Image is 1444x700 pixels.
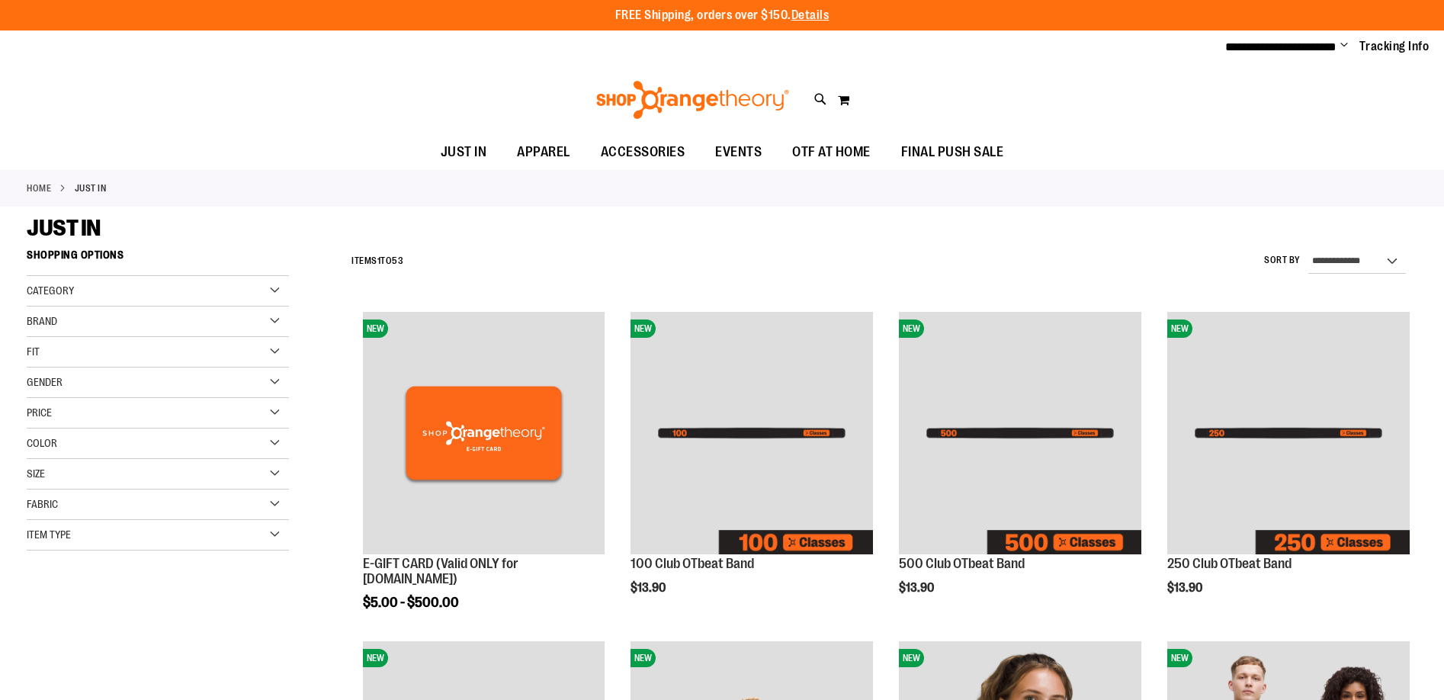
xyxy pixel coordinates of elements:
a: APPAREL [502,135,586,170]
h2: Items to [351,249,403,273]
span: Brand [27,315,57,327]
span: APPAREL [517,135,570,169]
span: NEW [1167,649,1192,667]
span: Price [27,406,52,419]
span: JUST IN [27,215,101,241]
strong: JUST IN [75,181,107,195]
a: OTF AT HOME [777,135,886,170]
a: E-GIFT CARD (Valid ONLY for [DOMAIN_NAME]) [363,556,518,586]
span: Item Type [27,528,71,541]
p: FREE Shipping, orders over $150. [615,7,829,24]
a: 250 Club OTbeat Band [1167,556,1292,571]
span: FINAL PUSH SALE [901,135,1004,169]
a: FINAL PUSH SALE [886,135,1019,170]
span: Gender [27,376,63,388]
span: NEW [1167,319,1192,338]
span: NEW [899,319,924,338]
a: EVENTS [700,135,777,170]
span: NEW [363,649,388,667]
span: Color [27,437,57,449]
span: ACCESSORIES [601,135,685,169]
button: Account menu [1340,39,1348,54]
a: E-GIFT CARD (Valid ONLY for ShopOrangetheory.com)NEW [363,312,605,557]
div: product [1160,304,1417,626]
span: Category [27,284,74,297]
span: NEW [363,319,388,338]
div: product [623,304,881,626]
span: 53 [392,255,403,266]
span: NEW [899,649,924,667]
a: Home [27,181,51,195]
a: Tracking Info [1359,38,1430,55]
span: Fabric [27,498,58,510]
label: Sort By [1264,254,1301,267]
a: 100 Club OTbeat Band [631,556,754,571]
a: Details [791,8,829,22]
img: Shop Orangetheory [594,81,791,119]
div: product [355,304,613,648]
span: JUST IN [441,135,487,169]
span: $13.90 [631,581,668,595]
span: EVENTS [715,135,762,169]
img: Image of 500 Club OTbeat Band [899,312,1141,554]
span: $13.90 [1167,581,1205,595]
a: Image of 100 Club OTbeat BandNEW [631,312,873,557]
span: $5.00 - $500.00 [363,595,459,610]
img: Image of 250 Club OTbeat Band [1167,312,1410,554]
a: JUST IN [425,135,502,169]
span: Fit [27,345,40,358]
img: E-GIFT CARD (Valid ONLY for ShopOrangetheory.com) [363,312,605,554]
a: Image of 500 Club OTbeat BandNEW [899,312,1141,557]
a: ACCESSORIES [586,135,701,170]
span: 1 [377,255,381,266]
span: $13.90 [899,581,936,595]
a: Image of 250 Club OTbeat BandNEW [1167,312,1410,557]
span: NEW [631,649,656,667]
img: Image of 100 Club OTbeat Band [631,312,873,554]
strong: Shopping Options [27,242,289,276]
a: 500 Club OTbeat Band [899,556,1025,571]
div: product [891,304,1149,626]
span: OTF AT HOME [792,135,871,169]
span: Size [27,467,45,480]
span: NEW [631,319,656,338]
